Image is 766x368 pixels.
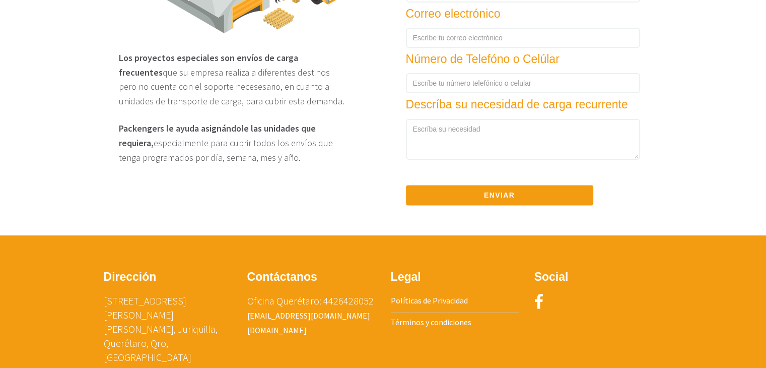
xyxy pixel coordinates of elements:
a: [DOMAIN_NAME] [247,325,307,335]
input: Escríbe tu correo electrónico [406,28,640,48]
b: Packengers le ayuda asignándole las unidades que requiera, [119,122,316,149]
h4: Correo electrónico [406,8,619,20]
p: Oficina Querétaro: 4426428052 [247,294,376,337]
b: Dirección [104,270,157,283]
p: especialmente para cubrir todos los envíos que tenga programados por día, semana, mes y año. [119,116,346,165]
button: Enviar [406,185,593,205]
p: [STREET_ADDRESS][PERSON_NAME] [PERSON_NAME], Juriquilla, Querétaro, Qro, [GEOGRAPHIC_DATA] [104,294,232,364]
iframe: Drift Widget Chat Window [559,20,760,324]
a: Políticas de Privacidad [391,295,468,305]
b: Legal [391,270,421,283]
iframe: Drift Widget Chat Controller [716,318,754,356]
p: que su empresa realiza a diferentes destinos pero no cuenta con el soporte necesesario, en cuanto... [119,51,346,109]
b: Social [534,270,569,283]
h4: Descríba su necesidad de carga recurrente [406,98,640,111]
b: Los proyectos especiales son envíos de carga frecuentes [119,52,298,78]
h4: Número de Telefóno o Celúlar [406,53,619,66]
input: Escríbe tu número telefónico o celular [406,73,640,93]
a: Términos y condiciones [391,317,471,327]
a: [EMAIL_ADDRESS][DOMAIN_NAME] [247,311,370,321]
b: Contáctanos [247,270,317,283]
